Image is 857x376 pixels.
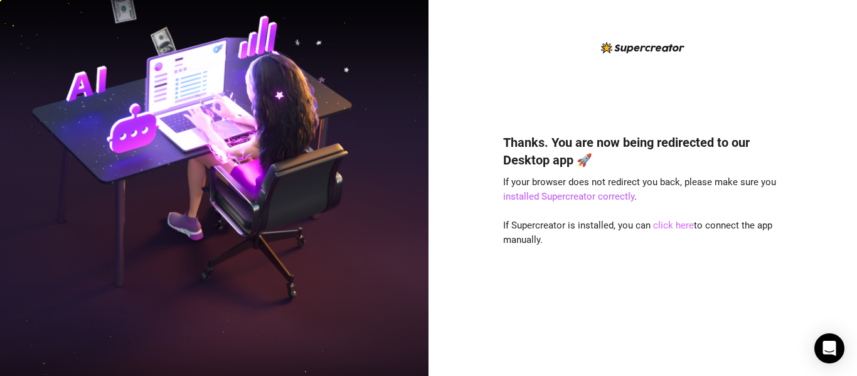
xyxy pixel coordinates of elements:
[601,42,684,53] img: logo-BBDzfeDw.svg
[814,333,844,363] div: Open Intercom Messenger
[653,220,694,231] a: click here
[503,220,772,246] span: If Supercreator is installed, you can to connect the app manually.
[503,191,634,202] a: installed Supercreator correctly
[503,134,783,169] h4: Thanks. You are now being redirected to our Desktop app 🚀
[503,176,776,203] span: If your browser does not redirect you back, please make sure you .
